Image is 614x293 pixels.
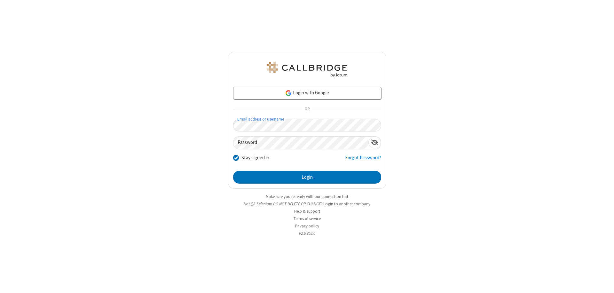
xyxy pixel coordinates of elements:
input: Email address or username [233,119,381,131]
div: Show password [368,137,381,148]
label: Stay signed in [241,154,269,162]
button: Login to another company [323,201,370,207]
input: Password [233,137,368,149]
a: Privacy policy [295,223,319,229]
a: Make sure you're ready with our connection test [266,194,348,199]
a: Help & support [294,209,320,214]
a: Forgot Password? [345,154,381,166]
a: Login with Google [233,87,381,99]
img: QA Selenium DO NOT DELETE OR CHANGE [265,62,349,77]
li: Not QA Selenium DO NOT DELETE OR CHANGE? [228,201,386,207]
button: Login [233,171,381,184]
img: google-icon.png [285,90,292,97]
li: v2.6.352.0 [228,230,386,236]
span: OR [302,105,312,114]
a: Terms of service [294,216,321,221]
